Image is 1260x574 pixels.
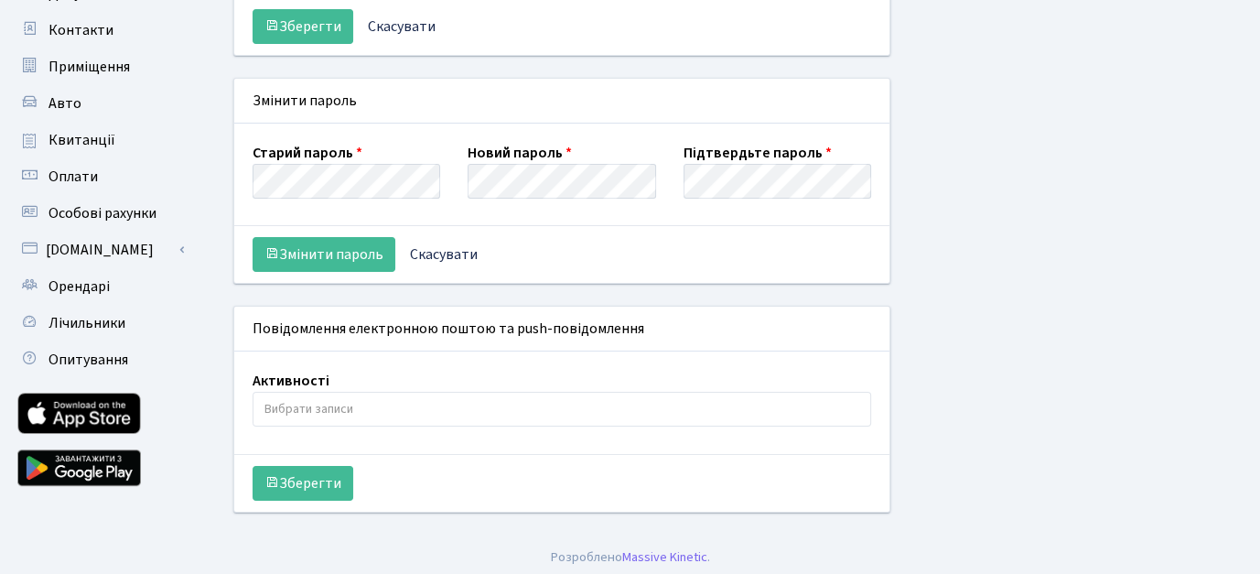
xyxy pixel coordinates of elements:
[253,237,395,272] button: Змінити пароль
[48,20,113,40] span: Контакти
[48,203,156,223] span: Особові рахунки
[253,370,329,392] label: Активності
[9,232,192,268] a: [DOMAIN_NAME]
[622,547,707,567] a: Massive Kinetic
[48,130,115,150] span: Квитанції
[48,276,110,297] span: Орендарі
[9,122,192,158] a: Квитанції
[551,547,710,568] div: Розроблено .
[253,466,353,501] button: Зберегти
[234,79,889,124] div: Змінити пароль
[48,350,128,370] span: Опитування
[9,268,192,305] a: Орендарі
[9,341,192,378] a: Опитування
[9,85,192,122] a: Авто
[398,237,490,272] a: Скасувати
[9,305,192,341] a: Лічильники
[9,49,192,85] a: Приміщення
[684,142,832,164] label: Підтвердьте пароль
[356,9,447,44] a: Скасувати
[253,9,353,44] button: Зберегти
[253,142,362,164] label: Старий пароль
[234,307,889,352] div: Повідомлення електронною поштою та push-повідомлення
[48,93,81,114] span: Авто
[9,195,192,232] a: Особові рахунки
[48,57,130,77] span: Приміщення
[48,313,125,333] span: Лічильники
[48,167,98,187] span: Оплати
[9,158,192,195] a: Оплати
[9,12,192,49] a: Контакти
[468,142,572,164] label: Новий пароль
[253,393,871,426] input: Вибрати записи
